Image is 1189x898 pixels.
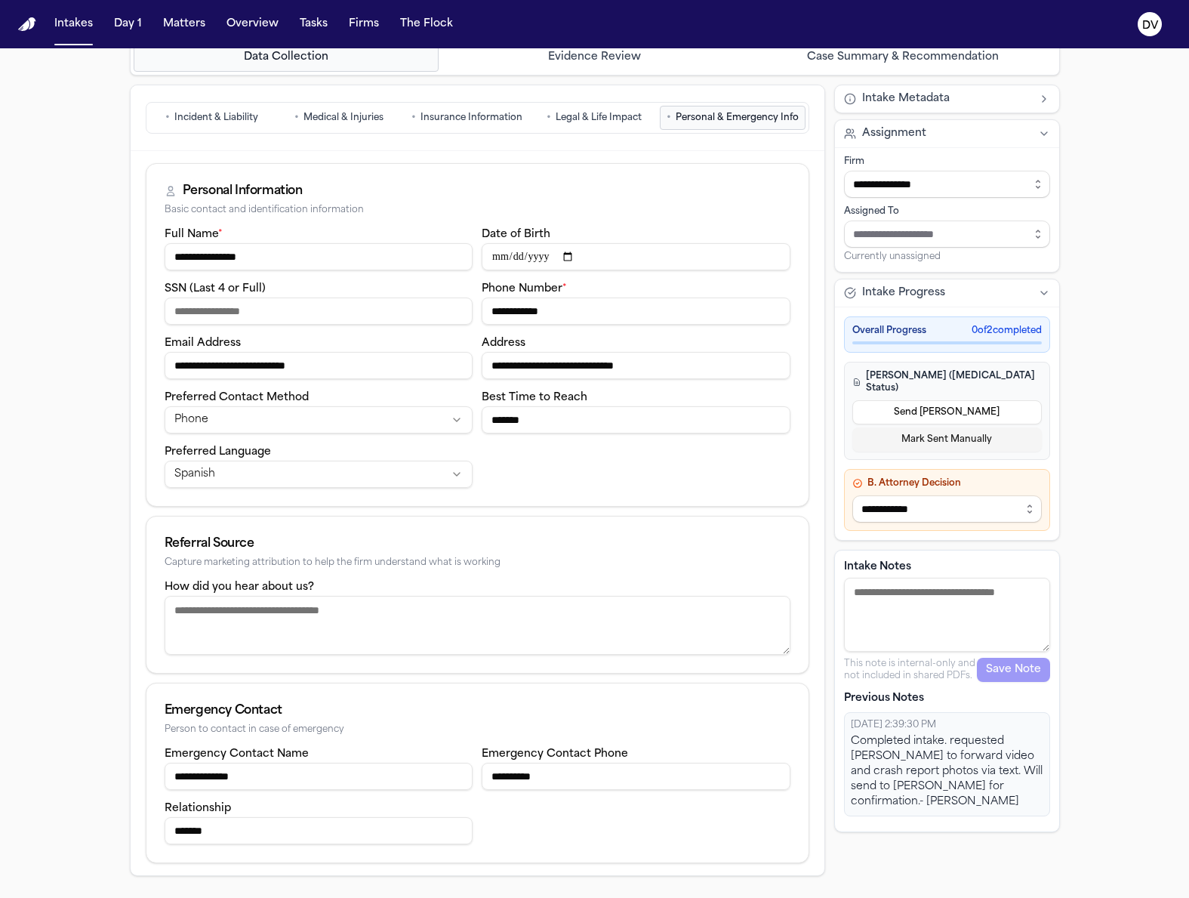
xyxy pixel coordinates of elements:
[165,110,170,125] span: •
[482,406,790,434] input: Best time to reach
[844,658,977,682] p: This note is internal-only and not included in shared PDFs.
[294,110,299,125] span: •
[420,112,522,124] span: Insurance Information
[442,43,747,72] button: Go to Evidence Review step
[844,578,1050,652] textarea: Intake notes
[165,283,266,295] label: SSN (Last 4 or Full)
[174,112,258,124] span: Incident & Liability
[165,446,271,458] label: Preferred Language
[482,283,567,295] label: Phone Number
[862,285,945,301] span: Intake Progress
[844,691,1050,706] p: Previous Notes
[862,91,950,106] span: Intake Metadata
[411,110,416,125] span: •
[165,338,241,349] label: Email Address
[852,400,1042,424] button: Send [PERSON_NAME]
[165,748,309,760] label: Emergency Contact Name
[852,427,1042,452] button: Mark Sent Manually
[220,11,285,38] button: Overview
[394,11,459,38] button: The Flock
[482,229,550,240] label: Date of Birth
[844,221,1050,248] input: Assign to staff member
[852,325,926,337] span: Overall Progress
[532,106,657,130] button: Go to Legal & Life Impact
[165,229,223,240] label: Full Name
[556,112,642,124] span: Legal & Life Impact
[844,560,1050,575] label: Intake Notes
[165,582,314,593] label: How did you hear about us?
[165,205,790,216] div: Basic contact and identification information
[277,106,402,130] button: Go to Medical & Injuries
[835,279,1059,307] button: Intake Progress
[844,156,1050,168] div: Firm
[660,106,806,130] button: Go to Personal & Emergency Info
[134,43,439,72] button: Go to Data Collection step
[844,205,1050,218] div: Assigned To
[835,85,1059,113] button: Intake Metadata
[165,803,231,814] label: Relationship
[667,110,671,125] span: •
[165,392,309,403] label: Preferred Contact Method
[343,11,385,38] button: Firms
[852,477,1042,489] h4: B. Attorney Decision
[852,370,1042,394] h4: [PERSON_NAME] ([MEDICAL_DATA] Status)
[165,763,473,790] input: Emergency contact name
[844,171,1050,198] input: Select firm
[750,43,1056,72] button: Go to Case Summary & Recommendation step
[165,557,790,569] div: Capture marketing attribution to help the firm understand what is working
[303,112,383,124] span: Medical & Injuries
[183,182,303,200] div: Personal Information
[482,763,790,790] input: Emergency contact phone
[482,298,790,325] input: Phone number
[165,352,473,379] input: Email address
[405,106,529,130] button: Go to Insurance Information
[48,11,99,38] button: Intakes
[482,243,790,270] input: Date of birth
[165,702,790,720] div: Emergency Contact
[482,352,790,379] input: Address
[165,298,473,325] input: SSN
[165,817,473,844] input: Emergency contact relationship
[108,11,148,38] button: Day 1
[149,106,274,130] button: Go to Incident & Liability
[165,724,790,736] div: Person to contact in case of emergency
[294,11,334,38] button: Tasks
[862,126,926,141] span: Assignment
[165,243,473,270] input: Full name
[157,11,211,38] button: Matters
[835,120,1059,147] button: Assignment
[482,392,587,403] label: Best Time to Reach
[676,112,799,124] span: Personal & Emergency Info
[972,325,1042,337] span: 0 of 2 completed
[844,251,941,263] span: Currently unassigned
[851,719,1043,731] div: [DATE] 2:39:30 PM
[851,734,1043,810] div: Completed intake. requested [PERSON_NAME] to forward video and crash report photos via text. Will...
[547,110,551,125] span: •
[134,43,1056,72] nav: Intake steps
[482,748,628,760] label: Emergency Contact Phone
[18,17,36,32] a: Home
[482,338,525,349] label: Address
[165,535,790,553] div: Referral Source
[18,17,36,32] img: Finch Logo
